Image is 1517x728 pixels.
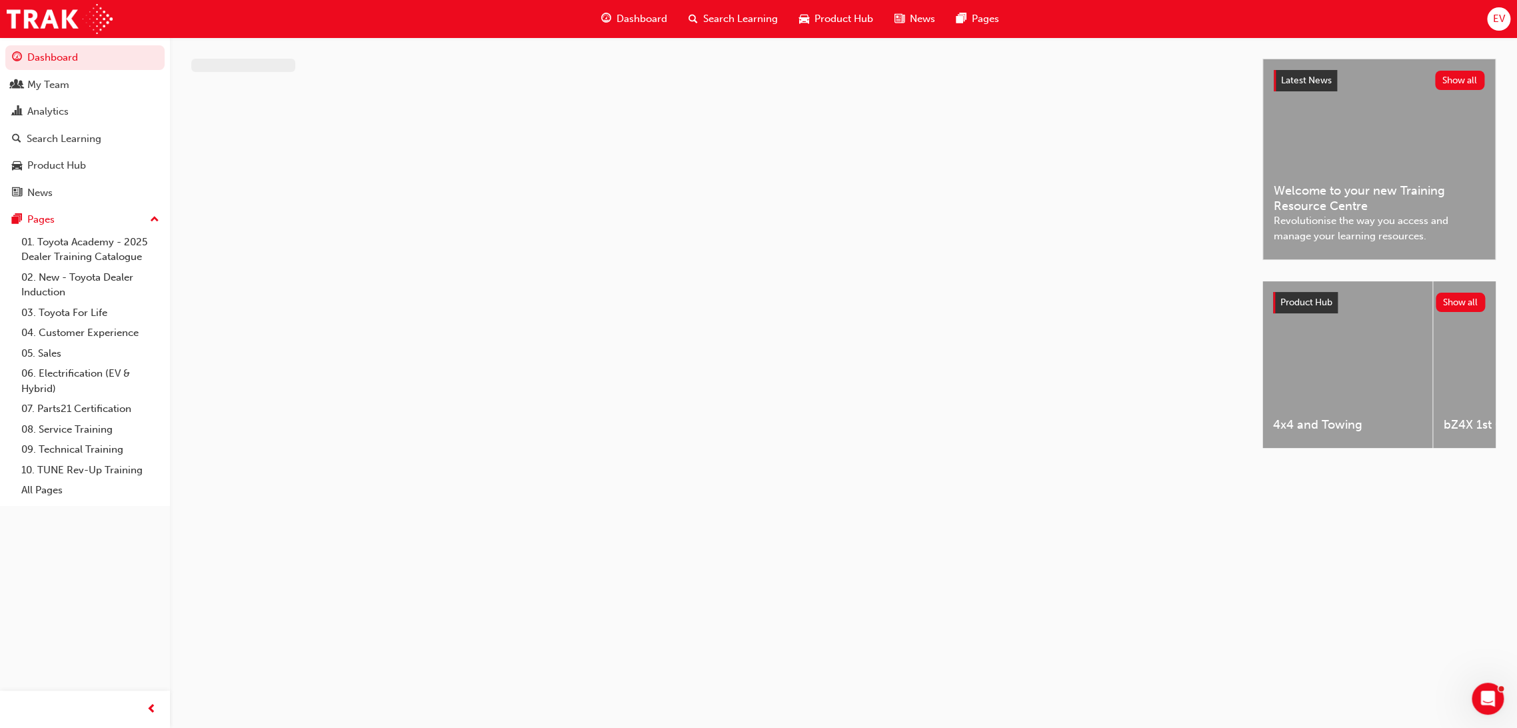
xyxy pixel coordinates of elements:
button: Pages [5,207,165,232]
a: pages-iconPages [946,5,1010,33]
span: Product Hub [1280,297,1332,308]
div: Search Learning [27,131,101,147]
a: car-iconProduct Hub [788,5,884,33]
a: news-iconNews [884,5,946,33]
span: News [910,11,935,27]
button: Show all [1436,293,1486,312]
a: 07. Parts21 Certification [16,399,165,419]
span: guage-icon [12,52,22,64]
span: Revolutionise the way you access and manage your learning resources. [1274,213,1484,243]
a: My Team [5,73,165,97]
span: 4x4 and Towing [1273,417,1422,433]
div: Pages [27,212,55,227]
span: prev-icon [147,701,157,718]
button: DashboardMy TeamAnalyticsSearch LearningProduct HubNews [5,43,165,207]
span: Pages [972,11,999,27]
a: 05. Sales [16,343,165,364]
a: 09. Technical Training [16,439,165,460]
div: Analytics [27,104,69,119]
span: search-icon [12,133,21,145]
a: 08. Service Training [16,419,165,440]
span: Search Learning [703,11,778,27]
span: people-icon [12,79,22,91]
a: Product Hub [5,153,165,178]
span: up-icon [150,211,159,229]
a: 4x4 and Towing [1262,281,1432,448]
a: 06. Electrification (EV & Hybrid) [16,363,165,399]
span: Product Hub [814,11,873,27]
span: Dashboard [617,11,667,27]
button: EV [1487,7,1510,31]
div: My Team [27,77,69,93]
a: 01. Toyota Academy - 2025 Dealer Training Catalogue [16,232,165,267]
span: car-icon [799,11,809,27]
span: news-icon [894,11,904,27]
a: 04. Customer Experience [16,323,165,343]
a: Product HubShow all [1273,292,1485,313]
a: Latest NewsShow allWelcome to your new Training Resource CentreRevolutionise the way you access a... [1262,59,1496,260]
span: EV [1492,11,1504,27]
span: car-icon [12,160,22,172]
span: news-icon [12,187,22,199]
div: Product Hub [27,158,86,173]
a: Dashboard [5,45,165,70]
a: Analytics [5,99,165,124]
a: 02. New - Toyota Dealer Induction [16,267,165,303]
span: chart-icon [12,106,22,118]
span: Latest News [1281,75,1332,86]
a: Latest NewsShow all [1274,70,1484,91]
button: Show all [1435,71,1485,90]
a: 03. Toyota For Life [16,303,165,323]
span: pages-icon [12,214,22,226]
a: All Pages [16,480,165,501]
span: search-icon [689,11,698,27]
a: search-iconSearch Learning [678,5,788,33]
span: guage-icon [601,11,611,27]
img: Trak [7,4,113,34]
span: Welcome to your new Training Resource Centre [1274,183,1484,213]
div: News [27,185,53,201]
iframe: Intercom live chat [1472,683,1504,715]
a: guage-iconDashboard [591,5,678,33]
a: 10. TUNE Rev-Up Training [16,460,165,481]
span: pages-icon [956,11,966,27]
a: Search Learning [5,127,165,151]
a: News [5,181,165,205]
